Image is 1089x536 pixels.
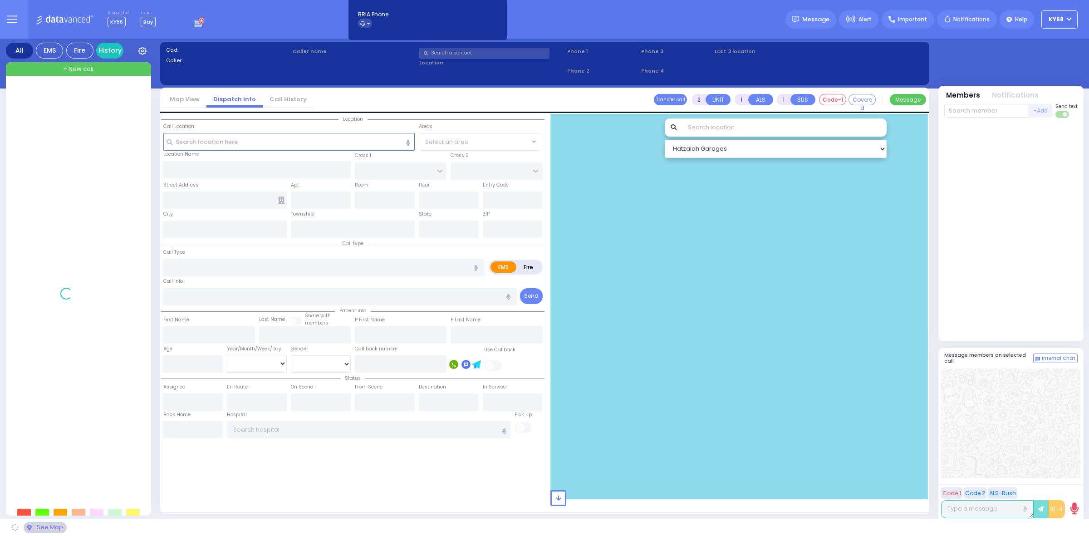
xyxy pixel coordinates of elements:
label: Assigned [163,384,186,391]
div: Fire [66,43,93,59]
button: Code 2 [964,487,986,499]
a: History [96,43,123,59]
span: Message [802,15,829,24]
label: Back Home [163,411,191,418]
label: Floor [419,182,430,189]
label: In Service [483,384,506,391]
h5: Message members on selected call [944,352,1033,364]
label: Gender [291,345,308,353]
div: See map [24,522,66,533]
label: Lines [141,10,156,16]
span: Patient info [335,307,371,314]
span: Phone 2 [567,67,638,75]
label: P First Name [355,316,385,324]
span: Internal Chat [1042,355,1075,362]
button: Message [890,94,926,105]
label: EMS [491,261,517,273]
label: ZIP [483,211,490,218]
label: Fire [516,261,541,273]
input: Search a contact [419,48,549,59]
span: Phone 3 [641,48,712,55]
div: All [6,43,33,59]
label: From Scene [355,384,383,391]
label: Call Type [163,249,185,256]
label: Last 3 location [715,48,819,55]
label: En Route [227,384,248,391]
span: Location [338,116,368,123]
span: Phone 4 [641,67,712,75]
a: Call History [263,95,314,103]
span: Alert [858,15,872,24]
span: Help [1015,15,1027,24]
span: Important [898,15,927,24]
label: Call Info [163,278,183,285]
span: ky68 [1049,15,1064,24]
label: State [419,211,432,218]
label: Cad: [166,46,290,54]
img: Logo [36,14,96,25]
span: Notifications [953,15,990,24]
img: message.svg [792,16,799,23]
label: Caller: [166,57,290,64]
label: On Scene [291,384,313,391]
input: Search hospital [227,421,510,438]
button: ALS-Rush [988,487,1017,499]
label: Room [355,182,368,189]
button: BUS [790,94,815,105]
button: Code-1 [819,94,846,105]
label: Cross 2 [451,152,469,159]
span: + New call [63,64,93,74]
label: First Name [163,316,189,324]
label: Location [419,59,564,67]
div: EMS [36,43,63,59]
span: BRIA Phone [358,10,388,19]
label: Entry Code [483,182,509,189]
input: Search location [682,118,887,137]
label: Last Name [259,316,285,323]
label: Township [291,211,314,218]
button: ky68 [1041,10,1078,29]
label: Pick up [515,411,532,418]
button: Internal Chat [1033,354,1078,364]
button: Send [520,288,543,304]
label: P Last Name [451,316,481,324]
div: Year/Month/Week/Day [227,345,287,353]
small: Share with [305,312,331,319]
button: UNIT [706,94,731,105]
a: Dispatch info [206,95,263,103]
label: Destination [419,384,446,391]
label: Dispatcher [108,10,130,16]
button: Code 1 [941,487,962,499]
label: Age [163,345,172,353]
span: Call type [338,240,368,247]
img: comment-alt.png [1035,357,1040,361]
button: Notifications [992,90,1039,101]
label: Turn off text [1055,110,1070,119]
label: Hospital [227,411,247,418]
input: Search member [944,104,1029,118]
label: Location Name [163,151,199,158]
label: Call Location [163,123,194,130]
button: ALS [748,94,773,105]
button: Transfer call [654,94,687,105]
label: Use Callback [484,346,515,354]
label: Cross 1 [355,152,371,159]
label: Apt [291,182,299,189]
label: Areas [419,123,432,130]
a: Map View [163,95,206,103]
button: Covered [849,94,876,105]
span: KY56 [108,17,126,27]
span: Status [340,375,365,382]
span: Select an area [425,138,469,147]
label: City [163,211,173,218]
span: Other building occupants [278,197,285,204]
label: Call back number [355,345,398,353]
span: Send text [1055,103,1078,110]
input: Search location here [163,133,415,150]
label: Street Address [163,182,198,189]
button: Members [946,90,980,101]
span: members [305,320,328,326]
span: Bay [141,17,156,27]
span: Phone 1 [567,48,638,55]
label: Caller name [293,48,417,55]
